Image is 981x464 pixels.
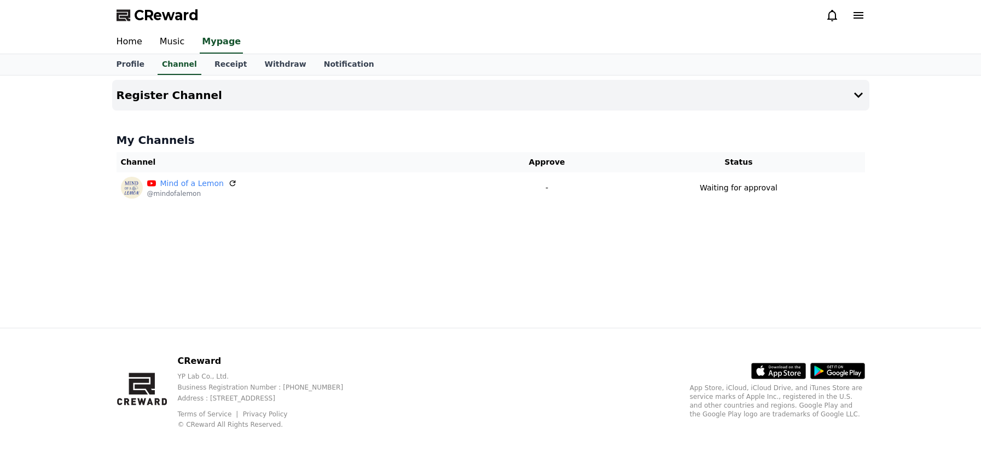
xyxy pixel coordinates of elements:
p: Business Registration Number : [PHONE_NUMBER] [177,383,361,392]
a: Mypage [200,31,243,54]
p: @mindofalemon [147,189,237,198]
a: Profile [108,54,153,75]
span: CReward [134,7,199,24]
th: Approve [481,152,613,172]
button: Register Channel [112,80,869,111]
p: YP Lab Co., Ltd. [177,372,361,381]
a: Mind of a Lemon [160,178,224,189]
p: © CReward All Rights Reserved. [177,420,361,429]
p: Address : [STREET_ADDRESS] [177,394,361,403]
a: Notification [315,54,383,75]
a: CReward [117,7,199,24]
a: Receipt [206,54,256,75]
p: Waiting for approval [700,182,777,194]
a: Withdraw [256,54,315,75]
th: Status [612,152,864,172]
h4: Register Channel [117,89,222,101]
a: Privacy Policy [243,410,288,418]
p: CReward [177,355,361,368]
th: Channel [117,152,481,172]
p: - [486,182,608,194]
h4: My Channels [117,132,865,148]
p: App Store, iCloud, iCloud Drive, and iTunes Store are service marks of Apple Inc., registered in ... [690,384,865,419]
img: Mind of a Lemon [121,177,143,199]
a: Channel [158,54,201,75]
a: Home [108,31,151,54]
a: Terms of Service [177,410,240,418]
a: Music [151,31,194,54]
